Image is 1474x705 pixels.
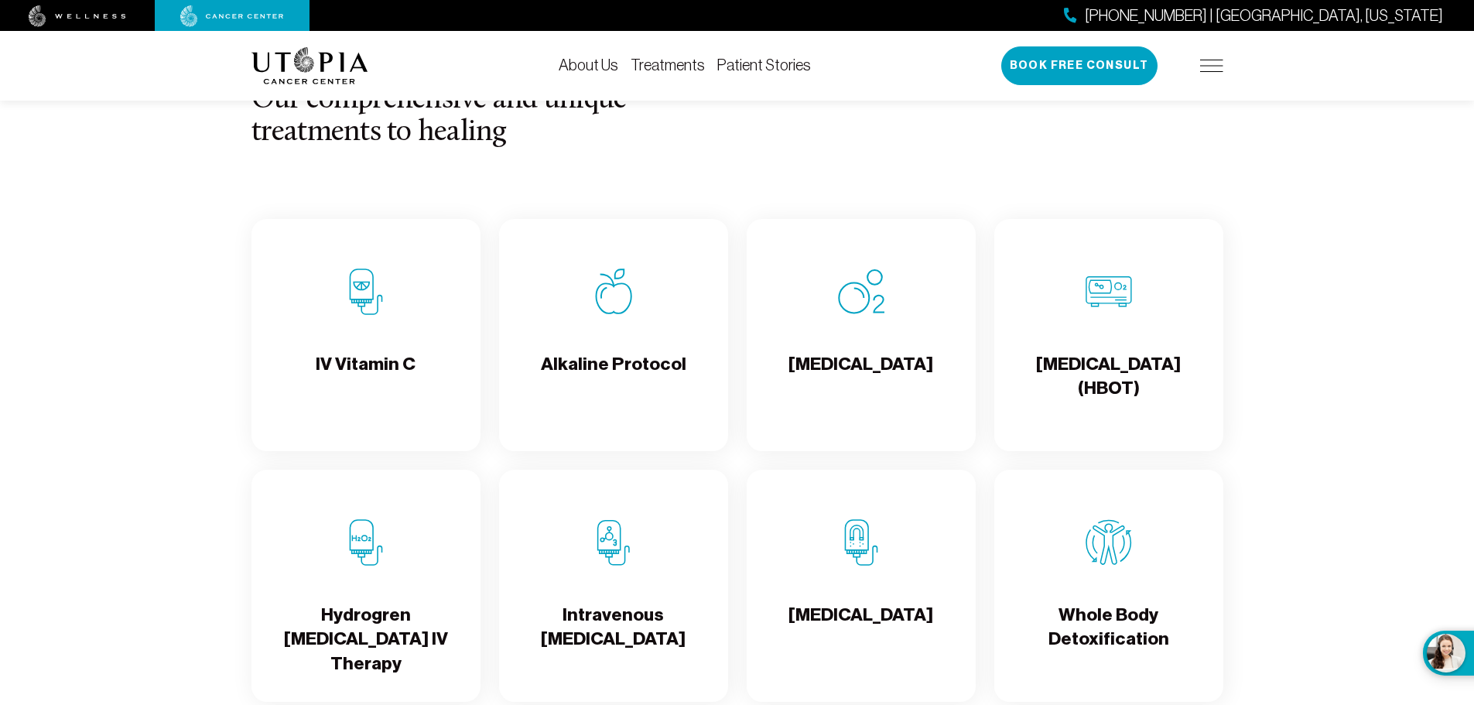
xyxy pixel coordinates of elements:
img: cancer center [180,5,284,27]
h4: [MEDICAL_DATA] [788,352,933,402]
a: Whole Body DetoxificationWhole Body Detoxification [994,470,1223,702]
h4: Whole Body Detoxification [1007,603,1211,653]
a: Treatments [631,56,705,74]
a: [PHONE_NUMBER] | [GEOGRAPHIC_DATA], [US_STATE] [1064,5,1443,27]
img: Whole Body Detoxification [1086,519,1132,566]
a: Hydrogren Peroxide IV TherapyHydrogren [MEDICAL_DATA] IV Therapy [251,470,481,702]
a: About Us [559,56,618,74]
h4: [MEDICAL_DATA] [788,603,933,653]
img: Oxygen Therapy [838,269,884,315]
img: Intravenous Ozone Therapy [590,519,637,566]
h3: Our comprehensive and unique treatments to healing [251,84,658,149]
a: Oxygen Therapy[MEDICAL_DATA] [747,219,976,451]
h4: [MEDICAL_DATA] (HBOT) [1007,352,1211,402]
a: Hyperbaric Oxygen Therapy (HBOT)[MEDICAL_DATA] (HBOT) [994,219,1223,451]
img: Chelation Therapy [838,519,884,566]
a: Alkaline ProtocolAlkaline Protocol [499,219,728,451]
img: wellness [29,5,126,27]
a: Intravenous Ozone TherapyIntravenous [MEDICAL_DATA] [499,470,728,702]
h4: IV Vitamin C [316,352,416,402]
h4: Alkaline Protocol [541,352,686,402]
h4: Hydrogren [MEDICAL_DATA] IV Therapy [264,603,468,676]
button: Book Free Consult [1001,46,1158,85]
img: icon-hamburger [1200,60,1223,72]
a: Chelation Therapy[MEDICAL_DATA] [747,470,976,702]
h4: Intravenous [MEDICAL_DATA] [511,603,716,653]
img: Hydrogren Peroxide IV Therapy [343,519,389,566]
img: Hyperbaric Oxygen Therapy (HBOT) [1086,269,1132,315]
a: IV Vitamin CIV Vitamin C [251,219,481,451]
img: logo [251,47,368,84]
img: IV Vitamin C [343,269,389,315]
img: Alkaline Protocol [590,269,637,315]
span: [PHONE_NUMBER] | [GEOGRAPHIC_DATA], [US_STATE] [1085,5,1443,27]
a: Patient Stories [717,56,811,74]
